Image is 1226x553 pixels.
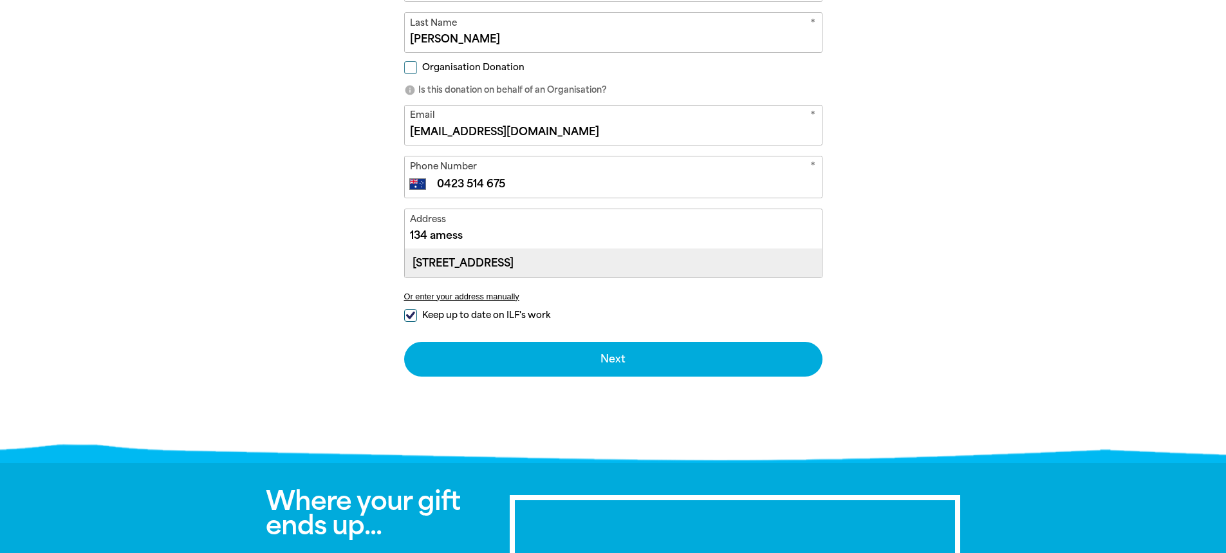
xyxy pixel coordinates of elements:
div: [STREET_ADDRESS] [405,249,822,277]
button: Or enter your address manually [404,292,822,301]
i: Required [810,160,815,176]
button: Next [404,342,822,377]
span: Where your gift ends up... [266,485,460,541]
span: Keep up to date on ILF's work [422,309,550,321]
input: Keep up to date on ILF's work [404,309,417,322]
input: Organisation Donation [404,61,417,74]
span: Organisation Donation [422,61,525,73]
p: Is this donation on behalf of an Organisation? [404,84,822,97]
i: info [404,84,416,96]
